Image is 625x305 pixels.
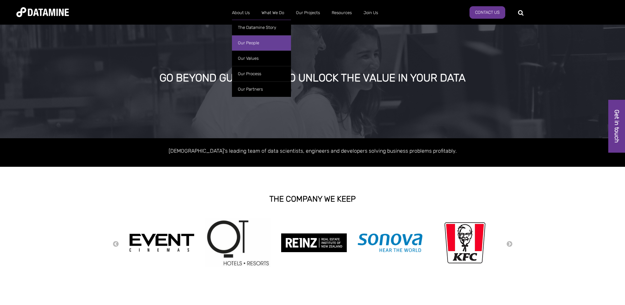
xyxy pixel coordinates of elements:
[358,4,384,21] a: Join Us
[326,4,358,21] a: Resources
[113,241,119,248] button: Previous
[608,100,625,153] a: Get in touch
[232,35,291,51] a: Our People
[506,241,513,248] button: Next
[226,4,256,21] a: About Us
[232,81,291,97] a: Our Partners
[281,233,347,252] img: reinz
[16,7,69,17] img: Datamine
[357,233,423,253] img: Sonova
[269,194,356,204] strong: THE COMPANY WE KEEP
[469,6,505,19] a: Contact Us
[126,146,500,155] p: [DEMOGRAPHIC_DATA]'s leading team of data scientists, engineers and developers solving business p...
[232,51,291,66] a: Our Values
[444,221,486,265] img: kfc
[290,4,326,21] a: Our Projects
[71,72,554,84] div: GO BEYOND GUESSWORK TO UNLOCK THE VALUE IN YOUR DATA
[129,233,195,252] img: event cinemas
[232,20,291,35] a: The Datamine Story
[205,218,271,268] img: qt hotels
[256,4,290,21] a: What We Do
[232,66,291,81] a: Our Process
